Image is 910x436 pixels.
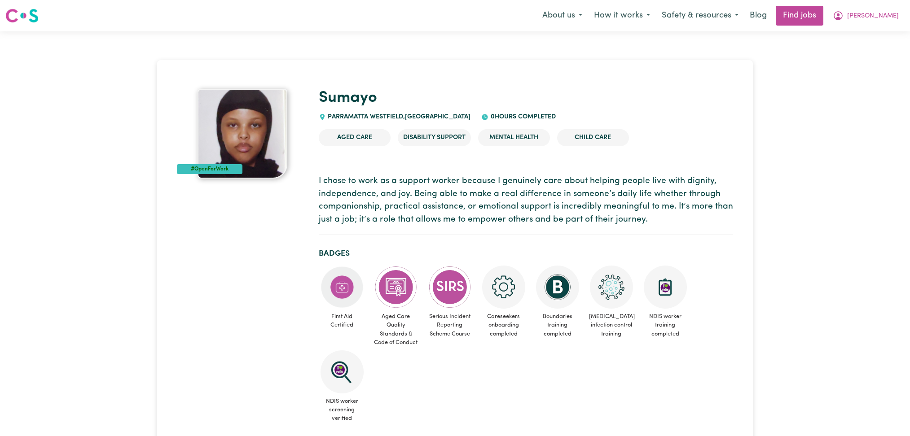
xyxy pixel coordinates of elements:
[177,164,242,174] div: #OpenForWork
[319,393,365,427] span: NDIS worker screening verified
[326,113,471,120] span: PARRAMATTA WESTFIELD , [GEOGRAPHIC_DATA]
[536,6,588,25] button: About us
[321,350,364,393] img: NDIS Worker Screening Verified
[426,309,473,342] span: Serious Incident Reporting Scheme Course
[428,266,471,309] img: CS Academy: Serious Incident Reporting Scheme course completed
[588,309,635,342] span: [MEDICAL_DATA] infection control training
[642,309,689,342] span: NDIS worker training completed
[5,8,39,24] img: Careseekers logo
[656,6,744,25] button: Safety & resources
[557,129,629,146] li: Child care
[534,309,581,342] span: Boundaries training completed
[319,129,391,146] li: Aged Care
[373,309,419,350] span: Aged Care Quality Standards & Code of Conduct
[847,11,899,21] span: [PERSON_NAME]
[319,249,733,258] h2: Badges
[776,6,823,26] a: Find jobs
[536,266,579,309] img: CS Academy: Boundaries in care and support work course completed
[5,5,39,26] a: Careseekers logo
[478,129,550,146] li: Mental Health
[319,175,733,227] p: I chose to work as a support worker because I genuinely care about helping people live with digni...
[374,266,418,309] img: CS Academy: Aged Care Quality Standards & Code of Conduct course completed
[488,113,556,120] span: 0 hours completed
[319,90,377,106] a: Sumayo
[644,266,687,309] img: CS Academy: Introduction to NDIS Worker Training course completed
[398,129,471,146] li: Disability Support
[198,89,287,179] img: Sumayo
[588,6,656,25] button: How it works
[827,6,905,25] button: My Account
[177,89,308,179] a: Sumayo's profile picture'#OpenForWork
[480,309,527,342] span: Careseekers onboarding completed
[319,309,365,333] span: First Aid Certified
[482,266,525,309] img: CS Academy: Careseekers Onboarding course completed
[744,6,772,26] a: Blog
[321,266,364,309] img: Care and support worker has completed First Aid Certification
[590,266,633,309] img: CS Academy: COVID-19 Infection Control Training course completed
